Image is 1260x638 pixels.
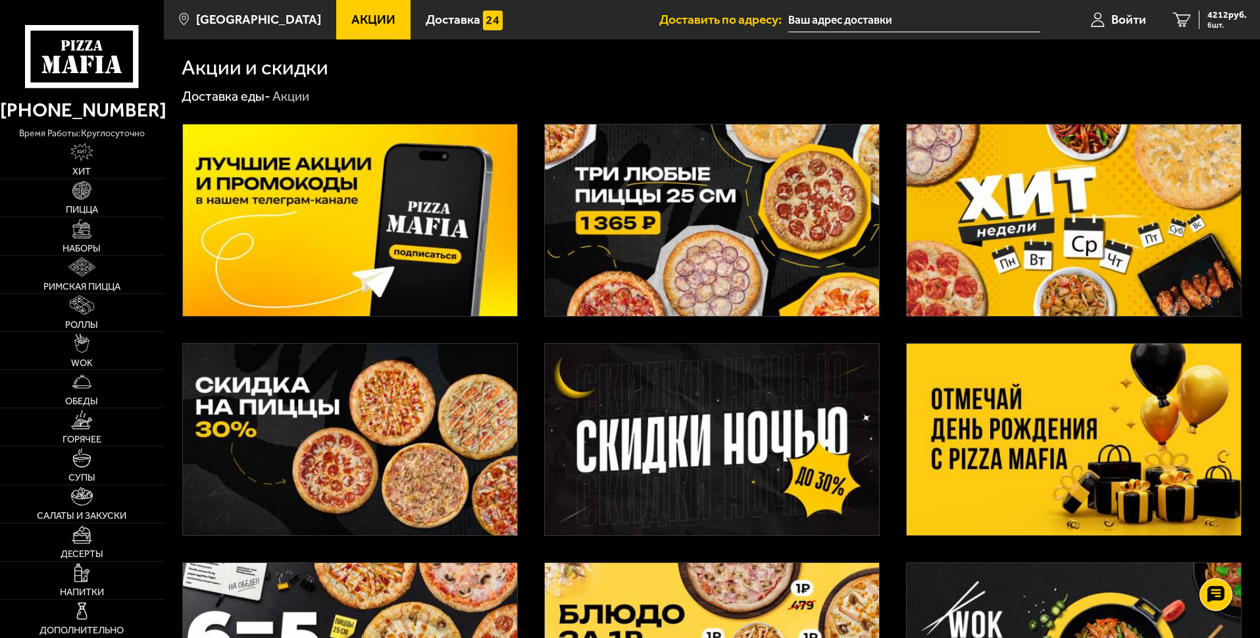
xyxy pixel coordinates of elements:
[68,473,95,483] span: Супы
[65,396,98,406] span: Обеды
[43,282,120,292] span: Римская пицца
[60,587,104,597] span: Напитки
[72,167,91,176] span: Хит
[63,435,101,444] span: Горячее
[272,88,309,105] div: Акции
[182,88,270,104] a: Доставка еды-
[426,13,480,26] span: Доставка
[483,11,503,30] img: 15daf4d41897b9f0e9f617042186c801.svg
[351,13,395,26] span: Акции
[1111,13,1146,26] span: Войти
[66,205,98,215] span: Пицца
[37,511,126,521] span: Салаты и закуски
[71,358,93,368] span: WOK
[659,13,788,26] span: Доставить по адресу:
[1207,21,1247,29] span: 6 шт.
[63,244,101,253] span: Наборы
[788,8,1040,32] input: Ваш адрес доставки
[65,320,98,330] span: Роллы
[182,57,328,78] h1: Акции и скидки
[1207,11,1247,20] span: 4212 руб.
[61,549,103,559] span: Десерты
[39,625,124,635] span: Дополнительно
[196,13,321,26] span: [GEOGRAPHIC_DATA]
